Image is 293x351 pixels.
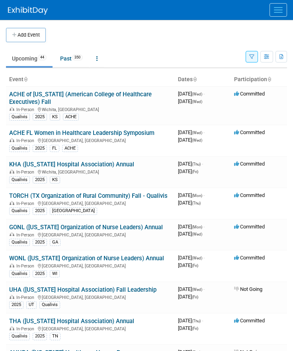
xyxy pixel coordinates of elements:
th: Dates [175,73,231,86]
span: (Thu) [192,201,201,205]
span: Committed [234,224,265,230]
span: [DATE] [178,137,202,143]
div: Wichita, [GEOGRAPHIC_DATA] [9,168,172,175]
span: - [202,318,203,324]
div: Qualivis [9,145,30,152]
span: Committed [234,161,265,167]
div: Qualivis [9,113,30,121]
span: [DATE] [178,129,205,135]
div: 2025 [33,145,47,152]
span: (Thu) [192,162,201,166]
span: In-Person [16,107,37,112]
span: Committed [234,192,265,198]
span: [DATE] [178,91,205,97]
a: Sort by Participation Type [267,76,271,82]
span: Committed [234,255,265,261]
span: [DATE] [178,168,198,174]
span: (Wed) [192,287,202,292]
span: - [203,255,205,261]
img: In-Person Event [10,263,14,267]
span: [DATE] [178,192,205,198]
div: Wichita, [GEOGRAPHIC_DATA] [9,106,172,112]
div: KS [50,176,60,183]
span: [DATE] [178,200,201,206]
span: [DATE] [178,318,203,324]
img: In-Person Event [10,295,14,299]
span: (Mon) [192,193,202,198]
span: (Wed) [192,92,202,96]
span: In-Person [16,170,37,175]
a: THA ([US_STATE] Hospital Association) Annual [9,318,134,325]
div: 2025 [9,301,23,308]
div: KS [50,113,60,121]
span: [DATE] [178,294,198,300]
a: UHA ([US_STATE] Hospital Association) Fall Leadership [9,286,156,293]
img: In-Person Event [10,326,14,330]
div: Qualivis [9,207,30,214]
div: WI [50,270,60,277]
div: 2025 [33,270,47,277]
span: (Wed) [192,99,202,104]
div: Qualivis [9,176,30,183]
span: - [203,129,205,135]
span: [DATE] [178,161,203,167]
a: KHA ([US_STATE] Hospital Association) Annual [9,161,134,168]
span: [DATE] [178,286,205,292]
a: WONL ([US_STATE] Organization of Nurse Leaders) Annual [9,255,164,262]
span: Committed [234,318,265,324]
span: In-Person [16,326,37,331]
span: In-Person [16,263,37,269]
img: ExhibitDay [8,7,48,15]
div: ACHE [62,145,78,152]
span: Committed [234,91,265,97]
th: Event [6,73,175,86]
span: - [203,286,205,292]
a: Sort by Event Name [23,76,27,82]
span: (Wed) [192,256,202,260]
div: [GEOGRAPHIC_DATA], [GEOGRAPHIC_DATA] [9,262,172,269]
a: GONL ([US_STATE] Organization of Nurse Leaders) Annual [9,224,163,231]
button: Menu [270,3,287,17]
img: In-Person Event [10,138,14,142]
div: [GEOGRAPHIC_DATA], [GEOGRAPHIC_DATA] [9,325,172,331]
span: [DATE] [178,224,205,230]
div: 2025 [33,176,47,183]
span: 44 [38,55,47,60]
a: Upcoming44 [6,51,53,66]
img: In-Person Event [10,232,14,236]
span: (Fri) [192,295,198,299]
span: (Fri) [192,170,198,174]
span: [DATE] [178,231,202,237]
span: In-Person [16,201,37,206]
span: [DATE] [178,262,198,268]
div: 2025 [33,333,47,340]
div: UT [26,301,37,308]
div: Qualivis [9,239,30,246]
span: (Wed) [192,232,202,236]
div: GA [50,239,61,246]
span: [DATE] [178,325,198,331]
div: [GEOGRAPHIC_DATA], [GEOGRAPHIC_DATA] [9,294,172,300]
span: - [203,224,205,230]
span: (Fri) [192,326,198,331]
div: Qualivis [39,301,60,308]
div: ACHE [63,113,79,121]
span: - [203,91,205,97]
span: In-Person [16,138,37,143]
div: 2025 [33,113,47,121]
span: (Wed) [192,131,202,135]
span: In-Person [16,232,37,238]
img: In-Person Event [10,107,14,111]
div: Qualivis [9,333,30,340]
span: - [202,161,203,167]
span: (Fri) [192,263,198,268]
span: Committed [234,129,265,135]
div: Qualivis [9,270,30,277]
a: Sort by Start Date [193,76,197,82]
div: [GEOGRAPHIC_DATA], [GEOGRAPHIC_DATA] [9,200,172,206]
a: ACHE of [US_STATE] (American College of Healthcare Executives) Fall [9,91,152,105]
a: TORCH (TX Organization of Rural Community) Fall - Qualivis [9,192,168,199]
div: FL [50,145,59,152]
span: [DATE] [178,255,205,261]
a: Past350 [54,51,89,66]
